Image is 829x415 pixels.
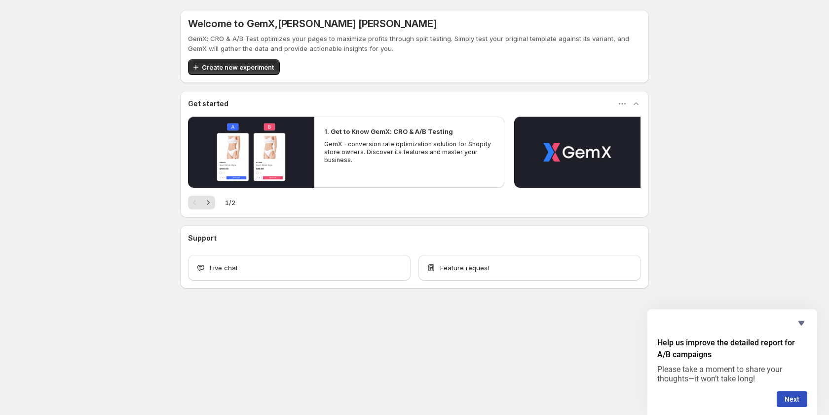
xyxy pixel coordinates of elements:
[657,337,807,361] h2: Help us improve the detailed report for A/B campaigns
[275,18,436,30] span: , [PERSON_NAME] [PERSON_NAME]
[202,62,274,72] span: Create new experiment
[324,140,494,164] p: GemX - conversion rate optimization solution for Shopify store owners. Discover its features and ...
[201,196,215,209] button: Next
[188,117,314,188] button: Play video
[795,317,807,329] button: Hide survey
[514,117,641,188] button: Play video
[188,34,641,53] p: GemX: CRO & A/B Test optimizes your pages to maximize profits through split testing. Simply test ...
[324,126,453,136] h2: 1. Get to Know GemX: CRO & A/B Testing
[188,59,280,75] button: Create new experiment
[657,365,807,383] p: Please take a moment to share your thoughts—it won’t take long!
[777,391,807,407] button: Next question
[225,198,235,207] span: 1 / 2
[188,196,215,209] nav: Pagination
[188,99,228,109] h3: Get started
[440,263,490,273] span: Feature request
[188,18,436,30] h5: Welcome to GemX
[210,263,238,273] span: Live chat
[188,233,217,243] h3: Support
[657,317,807,407] div: Help us improve the detailed report for A/B campaigns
